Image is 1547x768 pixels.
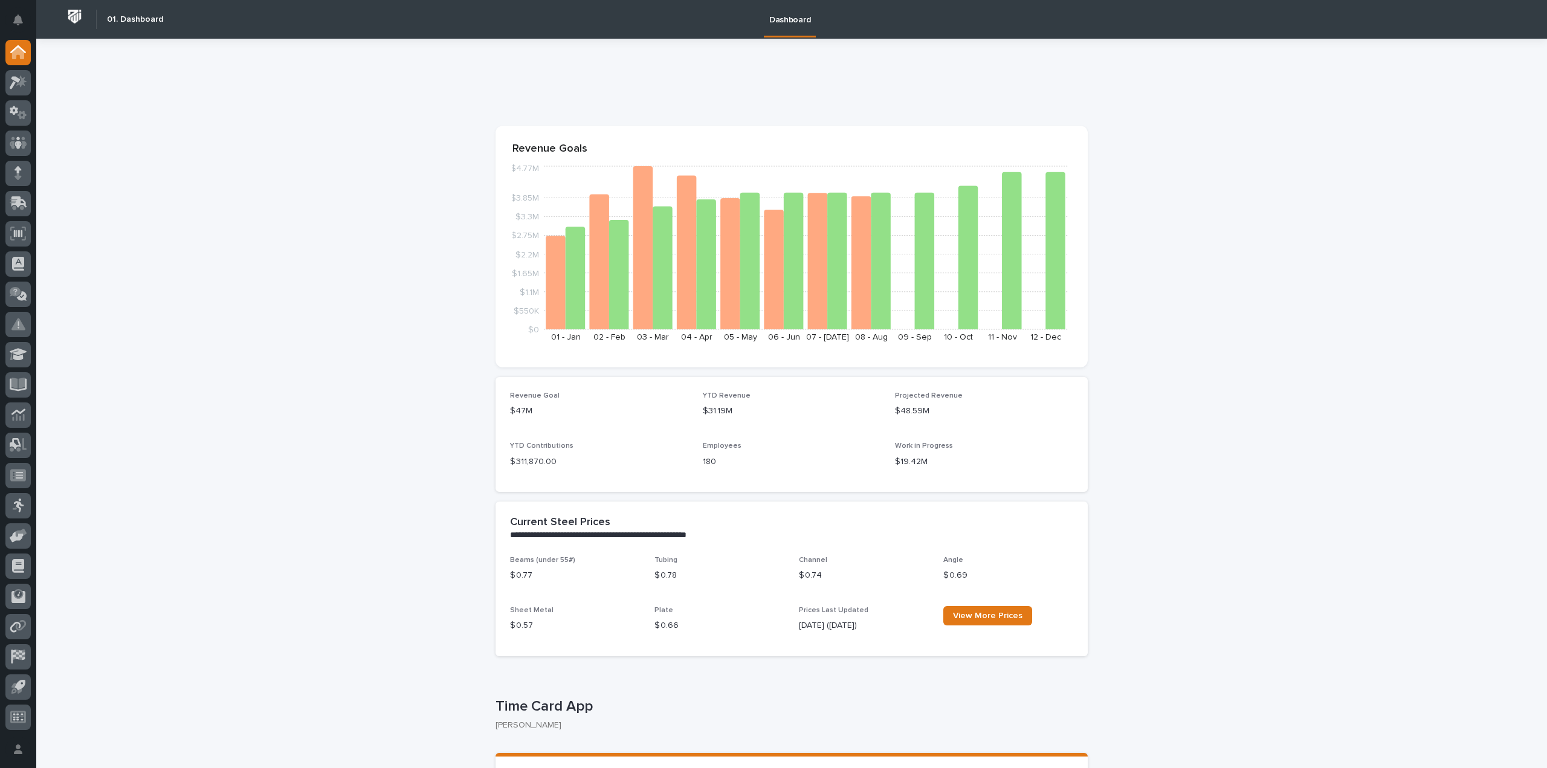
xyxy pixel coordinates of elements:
p: $ 0.57 [510,619,640,632]
img: Workspace Logo [63,5,86,28]
button: Notifications [5,7,31,33]
span: YTD Revenue [703,392,751,399]
p: $19.42M [895,456,1073,468]
tspan: $1.1M [520,288,539,296]
span: Channel [799,557,827,564]
span: Plate [654,607,673,614]
p: $ 311,870.00 [510,456,688,468]
p: $47M [510,405,688,418]
p: Revenue Goals [512,143,1071,156]
span: Beams (under 55#) [510,557,575,564]
p: $ 0.66 [654,619,784,632]
text: 05 - May [724,333,757,341]
p: $ 0.74 [799,569,929,582]
span: Tubing [654,557,677,564]
span: YTD Contributions [510,442,573,450]
span: Work in Progress [895,442,953,450]
tspan: $3.3M [515,213,539,221]
span: Sheet Metal [510,607,554,614]
p: $ 0.78 [654,569,784,582]
p: $31.19M [703,405,881,418]
text: 01 - Jan [551,333,581,341]
span: Revenue Goal [510,392,560,399]
span: Angle [943,557,963,564]
h2: 01. Dashboard [107,15,163,25]
text: 07 - [DATE] [806,333,849,341]
p: Time Card App [496,698,1083,715]
p: 180 [703,456,881,468]
text: 10 - Oct [944,333,973,341]
a: View More Prices [943,606,1032,625]
span: Prices Last Updated [799,607,868,614]
text: 06 - Jun [768,333,800,341]
span: Projected Revenue [895,392,963,399]
p: [DATE] ([DATE]) [799,619,929,632]
text: 08 - Aug [855,333,888,341]
p: $ 0.69 [943,569,1073,582]
p: [PERSON_NAME] [496,720,1078,731]
text: 11 - Nov [988,333,1017,341]
tspan: $2.2M [515,250,539,259]
tspan: $3.85M [511,194,539,202]
span: Employees [703,442,741,450]
p: $48.59M [895,405,1073,418]
text: 09 - Sep [898,333,932,341]
tspan: $0 [528,326,539,334]
h2: Current Steel Prices [510,516,610,529]
tspan: $2.75M [511,231,539,240]
div: Notifications [15,15,31,34]
p: $ 0.77 [510,569,640,582]
span: View More Prices [953,611,1022,620]
text: 02 - Feb [593,333,625,341]
tspan: $4.77M [511,164,539,173]
text: 04 - Apr [681,333,712,341]
text: 03 - Mar [637,333,669,341]
tspan: $1.65M [512,269,539,277]
tspan: $550K [514,306,539,315]
text: 12 - Dec [1030,333,1061,341]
